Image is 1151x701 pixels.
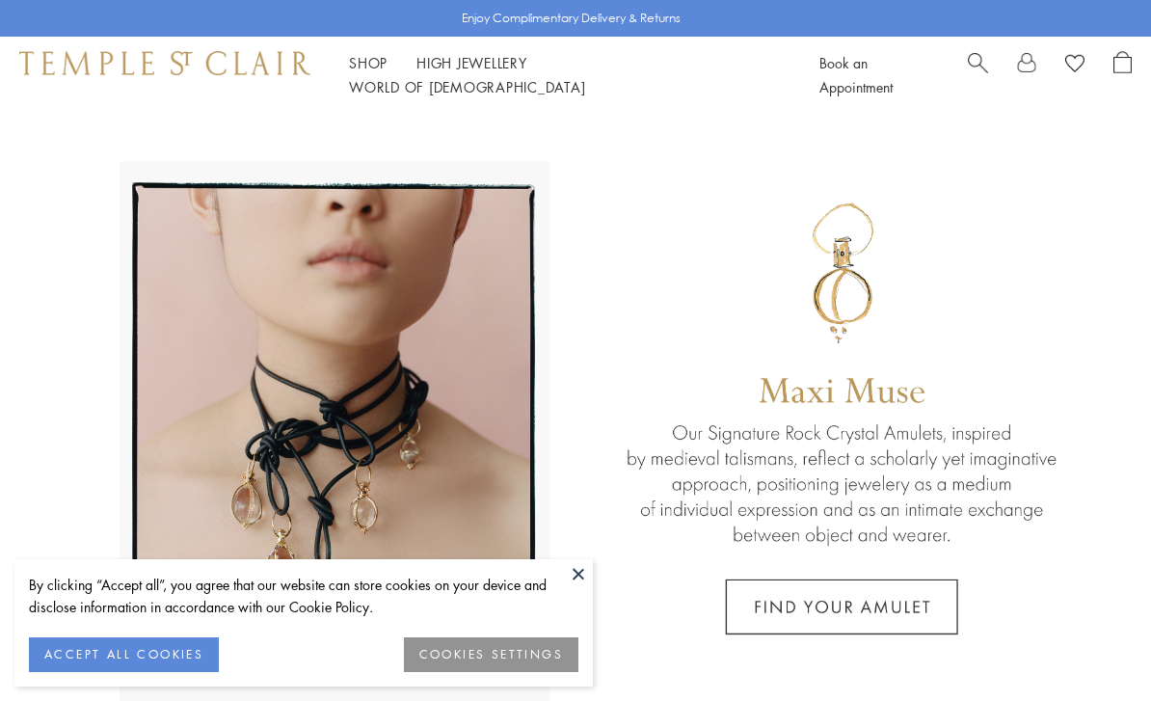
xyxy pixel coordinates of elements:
iframe: Gorgias live chat messenger [1055,610,1132,682]
div: By clicking “Accept all”, you agree that our website can store cookies on your device and disclos... [29,574,578,618]
a: World of [DEMOGRAPHIC_DATA]World of [DEMOGRAPHIC_DATA] [349,77,585,96]
a: ShopShop [349,53,388,72]
button: COOKIES SETTINGS [404,637,578,672]
a: High JewelleryHigh Jewellery [416,53,527,72]
a: View Wishlist [1065,51,1084,80]
p: Enjoy Complimentary Delivery & Returns [462,9,681,28]
nav: Main navigation [349,51,776,99]
a: Search [968,51,988,99]
a: Book an Appointment [819,53,893,96]
button: ACCEPT ALL COOKIES [29,637,219,672]
img: Temple St. Clair [19,51,310,74]
a: Open Shopping Bag [1113,51,1132,99]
